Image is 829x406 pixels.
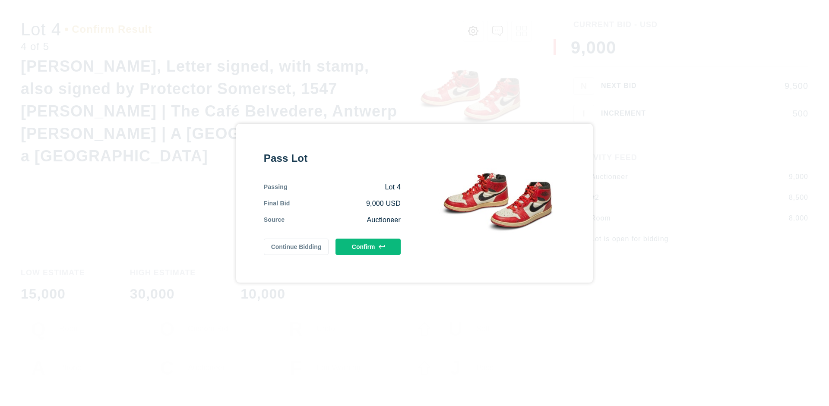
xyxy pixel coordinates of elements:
[290,199,401,208] div: 9,000 USD
[335,239,401,255] button: Confirm
[288,183,401,192] div: Lot 4
[285,215,401,225] div: Auctioneer
[264,199,290,208] div: Final Bid
[264,215,285,225] div: Source
[264,239,329,255] button: Continue Bidding
[264,151,401,165] div: Pass Lot
[264,183,288,192] div: Passing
